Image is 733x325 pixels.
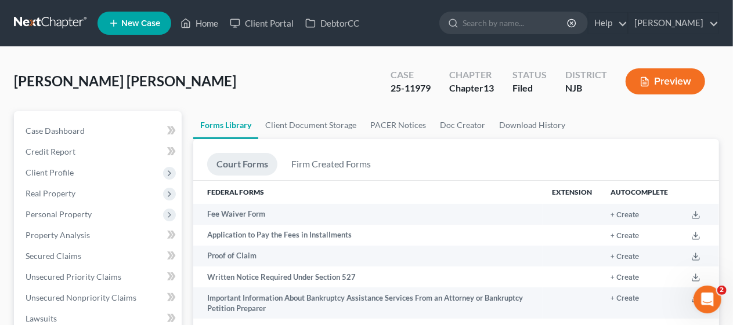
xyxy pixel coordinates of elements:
div: 25-11979 [391,82,431,95]
a: Forms Library [193,111,258,139]
a: Home [175,13,224,34]
a: Doc Creator [433,111,492,139]
a: Property Analysis [16,225,182,246]
a: Client Portal [224,13,299,34]
td: Important Information About Bankruptcy Assistance Services From an Attorney or Bankruptcy Petitio... [193,287,543,319]
span: Case Dashboard [26,126,85,136]
span: 13 [483,82,494,93]
a: [PERSON_NAME] [629,13,718,34]
a: Firm Created Forms [282,153,380,176]
div: Status [512,68,547,82]
span: Personal Property [26,209,92,219]
th: Federal Forms [193,181,543,204]
a: Client Document Storage [258,111,363,139]
input: Search by name... [463,12,569,34]
th: Autocomplete [601,181,677,204]
button: + Create [611,211,639,219]
a: Help [588,13,627,34]
span: Lawsuits [26,313,57,323]
div: Case [391,68,431,82]
a: PACER Notices [363,111,433,139]
span: Unsecured Nonpriority Claims [26,293,136,302]
button: + Create [611,295,639,302]
span: [PERSON_NAME] [PERSON_NAME] [14,72,236,89]
span: Credit Report [26,147,75,156]
div: Chapter [449,82,494,95]
a: Case Dashboard [16,120,182,141]
a: Download History [492,111,573,139]
a: Secured Claims [16,246,182,266]
div: Chapter [449,68,494,82]
a: Court Forms [207,153,277,176]
span: 2 [717,286,727,295]
span: New Case [121,19,160,28]
iframe: Intercom live chat [694,286,721,313]
button: + Create [611,253,639,261]
span: Secured Claims [26,251,81,261]
td: Application to Pay the Fees in Installments [193,225,543,246]
button: Preview [626,68,705,94]
span: Client Profile [26,167,74,177]
div: Filed [512,82,547,95]
a: Unsecured Priority Claims [16,266,182,287]
span: Real Property [26,188,75,198]
span: Property Analysis [26,230,90,240]
div: NJB [565,82,607,95]
a: Credit Report [16,141,182,162]
a: Unsecured Nonpriority Claims [16,287,182,308]
button: + Create [611,232,639,240]
td: Proof of Claim [193,246,543,266]
td: Written Notice Required Under Section 527 [193,266,543,287]
div: District [565,68,607,82]
span: Unsecured Priority Claims [26,272,121,282]
td: Fee Waiver Form [193,204,543,225]
a: DebtorCC [299,13,365,34]
button: + Create [611,274,639,282]
th: Extension [543,181,601,204]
